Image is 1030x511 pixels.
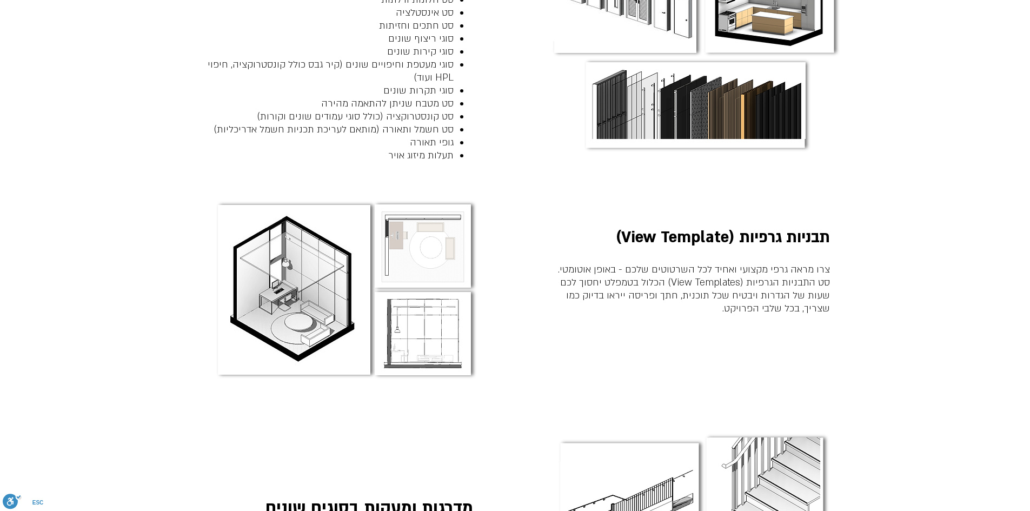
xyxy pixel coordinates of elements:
[383,84,454,97] span: סוגי תקרות שונים
[388,32,454,45] span: סוגי ריצוף שונים
[321,97,454,110] span: סט מטבח שניתן להתאמה מהירה
[388,149,454,162] span: תעלות מיזוג אויר
[257,110,454,123] span: סט קונסטרוקציה (כולל סוגי עמודים שונים וקורות)
[208,58,454,84] span: סוגי מעטפת וחיפויים שונים (קיר גבס כולל קונסטרוקציה, חיפוי HPL ועוד)
[379,210,467,285] img: תכנית 1-50 טמפלט רוויט
[379,19,454,32] span: סט חתכים וחזיתות
[221,210,366,369] img: מבט טמפלט רוויט
[214,123,454,136] span: סט חשמל ותאורה (מותאם לעריכת תכניות חשמל אדריכליות)
[616,227,830,248] span: תבניות גרפיות (View Template)
[587,62,806,139] img: קירות טמפלט רוויט
[396,6,454,19] span: סט אינסטלציה
[387,45,454,58] span: סוגי קירות שונים
[410,136,454,149] span: גופי תאורה
[558,263,830,315] span: צרו מראה גרפי מקצועי ואחיד לכל השרטוטים שלכם - באופן אוטומטי. סט התבניות הגרפיות (View Templates)...
[379,297,467,372] img: פריסה סקיצה טמפלט רוויט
